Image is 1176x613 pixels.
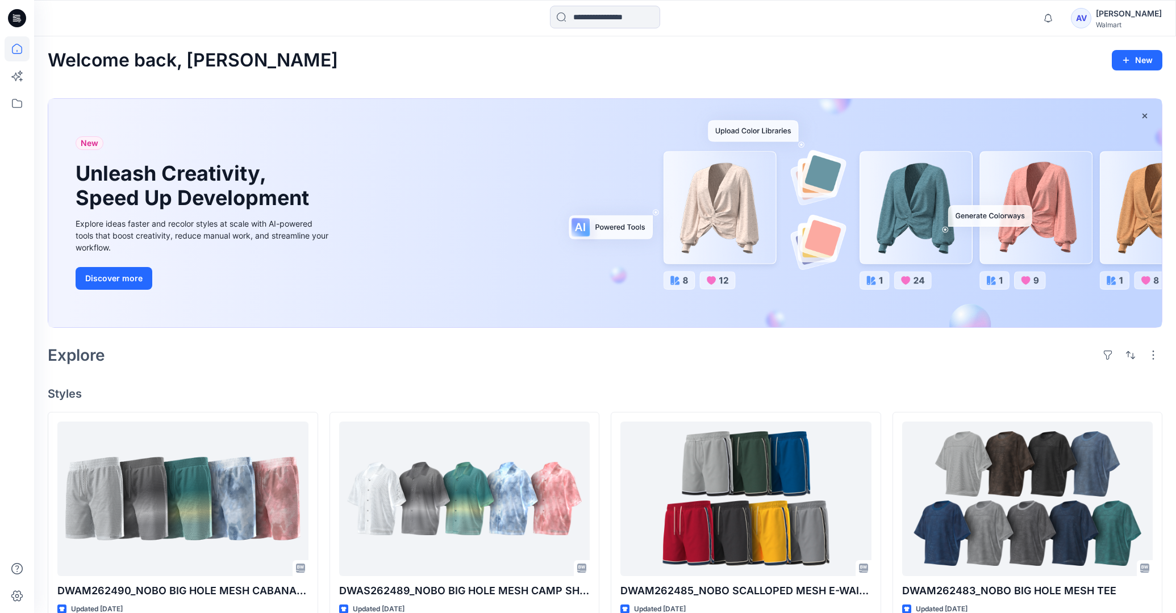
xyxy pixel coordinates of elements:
a: Discover more [76,267,331,290]
button: Discover more [76,267,152,290]
a: DWAM262490_NOBO BIG HOLE MESH CABANA SHORT [57,422,308,576]
h2: Explore [48,346,105,364]
h1: Unleash Creativity, Speed Up Development [76,161,314,210]
a: DWAM262483_NOBO BIG HOLE MESH TEE [902,422,1153,576]
a: DWAM262485_NOBO SCALLOPED MESH E-WAIST SHORT [620,422,871,576]
p: DWAS262489_NOBO BIG HOLE MESH CAMP SHIRT [339,583,590,599]
a: DWAS262489_NOBO BIG HOLE MESH CAMP SHIRT [339,422,590,576]
h2: Welcome back, [PERSON_NAME] [48,50,338,71]
div: [PERSON_NAME] [1096,7,1162,20]
div: Explore ideas faster and recolor styles at scale with AI-powered tools that boost creativity, red... [76,218,331,253]
p: DWAM262490_NOBO BIG HOLE MESH CABANA SHORT [57,583,308,599]
p: DWAM262483_NOBO BIG HOLE MESH TEE [902,583,1153,599]
button: New [1112,50,1162,70]
span: New [81,136,98,150]
h4: Styles [48,387,1162,401]
div: AV [1071,8,1091,28]
div: Walmart [1096,20,1162,29]
p: DWAM262485_NOBO SCALLOPED MESH E-WAIST SHORT [620,583,871,599]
